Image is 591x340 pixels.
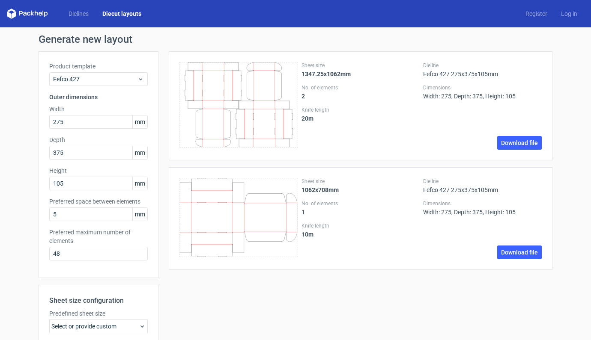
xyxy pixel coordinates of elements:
label: Dieline [423,178,542,185]
label: No. of elements [301,84,420,91]
label: Sheet size [301,178,420,185]
label: Knife length [301,106,420,113]
a: Dielines [62,9,96,18]
h1: Generate new layout [39,34,552,44]
span: mm [132,115,147,128]
div: Width: 275, Depth: 375, Height: 105 [423,200,542,216]
label: Knife length [301,222,420,229]
label: Product template [49,62,148,71]
label: Predefined sheet size [49,309,148,318]
label: Sheet size [301,62,420,69]
a: Log in [554,9,584,18]
a: Diecut layouts [96,9,148,18]
strong: 10 m [301,231,313,238]
div: Width: 275, Depth: 375, Height: 105 [423,84,542,100]
label: Dimensions [423,84,542,91]
label: Preferred space between elements [49,197,148,206]
a: Register [519,9,554,18]
a: Download file [497,245,542,259]
span: mm [132,177,147,190]
label: Preferred maximum number of elements [49,228,148,245]
span: mm [132,208,147,221]
strong: 20 m [301,115,313,122]
div: Fefco 427 275x375x105mm [423,178,542,193]
div: Fefco 427 275x375x105mm [423,62,542,77]
strong: 2 [301,93,305,100]
label: Dieline [423,62,542,69]
label: Depth [49,136,148,144]
strong: 1 [301,209,305,216]
strong: 1062x708mm [301,186,339,193]
label: Height [49,166,148,175]
label: No. of elements [301,200,420,207]
strong: 1347.25x1062mm [301,71,351,77]
h2: Sheet size configuration [49,296,148,306]
a: Download file [497,136,542,150]
label: Dimensions [423,200,542,207]
label: Width [49,105,148,113]
div: Select or provide custom [49,319,148,333]
span: Fefco 427 [53,75,137,83]
span: mm [132,146,147,159]
h3: Outer dimensions [49,93,148,101]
